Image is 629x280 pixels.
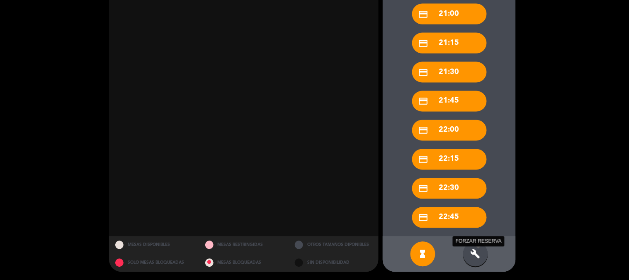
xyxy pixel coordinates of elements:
[199,254,289,272] div: MESAS BLOQUEADAS
[412,120,487,141] div: 22:00
[418,213,429,223] i: credit_card
[418,155,429,165] i: credit_card
[418,9,429,20] i: credit_card
[109,236,199,254] div: MESAS DISPONIBLES
[418,249,428,259] i: hourglass_full
[412,91,487,112] div: 21:45
[412,33,487,54] div: 21:15
[109,254,199,272] div: SOLO MESAS BLOQUEADAS
[412,62,487,83] div: 21:30
[453,236,505,247] div: FORZAR RESERVA
[418,67,429,78] i: credit_card
[289,254,379,272] div: SIN DISPONIBILIDAD
[289,236,379,254] div: OTROS TAMAÑOS DIPONIBLES
[199,236,289,254] div: MESAS RESTRINGIDAS
[471,249,481,259] i: build
[412,4,487,25] div: 21:00
[412,149,487,170] div: 22:15
[418,38,429,49] i: credit_card
[418,184,429,194] i: credit_card
[412,207,487,228] div: 22:45
[412,178,487,199] div: 22:30
[418,96,429,107] i: credit_card
[418,125,429,136] i: credit_card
